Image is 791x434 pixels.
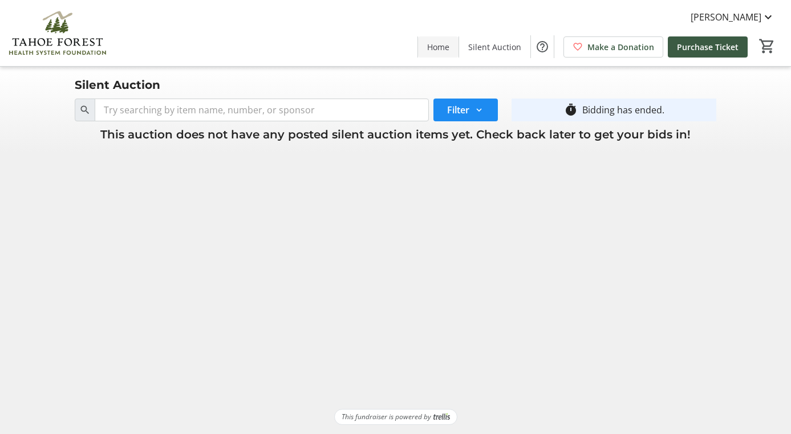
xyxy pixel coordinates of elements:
button: Filter [433,99,498,121]
div: Bidding has ended. [582,103,664,117]
span: Silent Auction [468,41,521,53]
a: Make a Donation [563,36,663,58]
a: Home [418,36,459,58]
div: Silent Auction [68,76,167,94]
a: Purchase Ticket [668,36,748,58]
span: This auction does not have any posted silent auction items yet. Check back later to get your bids... [100,128,691,141]
span: This fundraiser is powered by [342,412,431,422]
span: Make a Donation [587,41,654,53]
img: Trellis Logo [433,413,450,421]
button: Cart [757,36,777,56]
img: Tahoe Forest Health System Foundation's Logo [7,5,108,62]
a: Silent Auction [459,36,530,58]
input: Try searching by item name, number, or sponsor [95,99,429,121]
span: Purchase Ticket [677,41,739,53]
span: [PERSON_NAME] [691,10,761,24]
button: Help [531,35,554,58]
button: [PERSON_NAME] [682,8,784,26]
mat-icon: timer_outline [564,103,578,117]
span: Home [427,41,449,53]
span: Filter [447,103,469,117]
